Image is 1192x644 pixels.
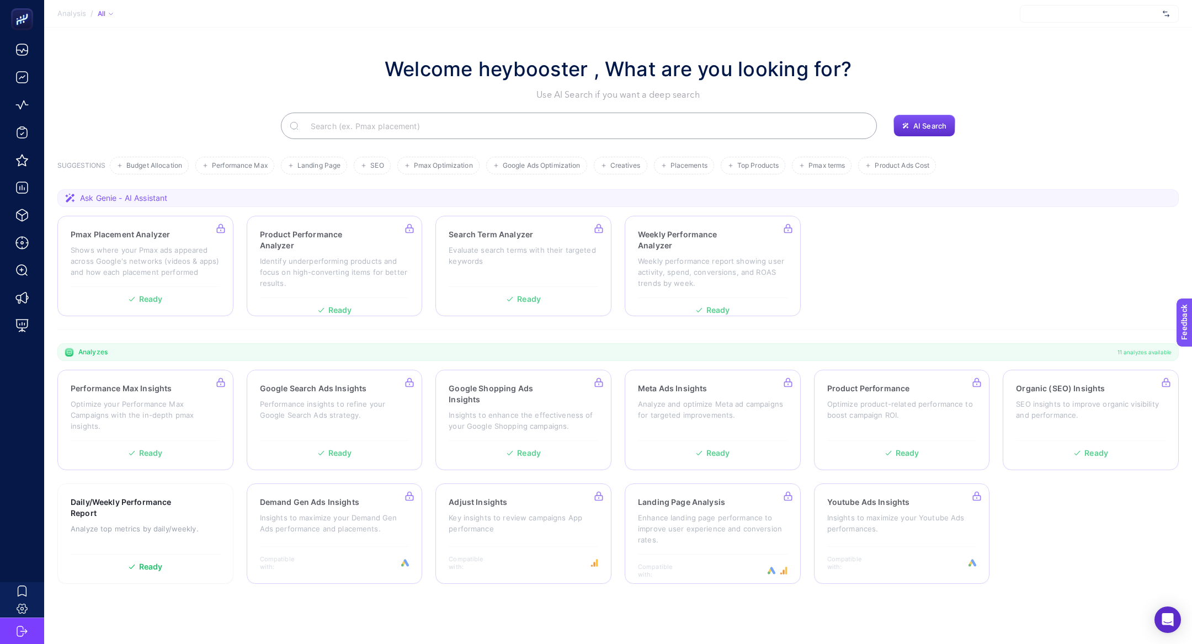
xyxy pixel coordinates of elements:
span: Pmax terms [808,162,845,170]
a: Youtube Ads InsightsInsights to maximize your Youtube Ads performances.Compatible with: [814,483,990,584]
a: Google Shopping Ads InsightsInsights to enhance the effectiveness of your Google Shopping campaig... [435,370,611,470]
a: Demand Gen Ads InsightsInsights to maximize your Demand Gen Ads performance and placements.Compat... [247,483,423,584]
span: Analyzes [78,348,108,356]
h3: Daily/Weekly Performance Report [71,497,185,519]
a: Landing Page AnalysisEnhance landing page performance to improve user experience and conversion r... [625,483,801,584]
h3: SUGGESTIONS [57,161,105,174]
span: Product Ads Cost [875,162,929,170]
span: Ready [139,563,163,571]
a: Meta Ads InsightsAnalyze and optimize Meta ad campaigns for targeted improvements.Ready [625,370,801,470]
span: Creatives [610,162,641,170]
a: Organic (SEO) InsightsSEO insights to improve organic visibility and performance.Ready [1003,370,1179,470]
div: Open Intercom Messenger [1154,606,1181,633]
button: AI Search [893,115,955,137]
span: Google Ads Optimization [503,162,581,170]
p: Analyze top metrics by daily/weekly. [71,523,220,534]
span: Performance Max [212,162,268,170]
a: Pmax Placement AnalyzerShows where your Pmax ads appeared across Google's networks (videos & apps... [57,216,233,316]
a: Performance Max InsightsOptimize your Performance Max Campaigns with the in-depth pmax insights.R... [57,370,233,470]
a: Product PerformanceOptimize product-related performance to boost campaign ROI.Ready [814,370,990,470]
span: / [91,9,93,18]
span: AI Search [913,121,946,130]
p: Use AI Search if you want a deep search [385,88,852,102]
span: SEO [370,162,384,170]
div: All [98,9,113,18]
span: Landing Page [297,162,340,170]
a: Adjust InsightsKey insights to review campaigns App performanceCompatible with: [435,483,611,584]
span: Feedback [7,3,42,12]
span: Ask Genie - AI Assistant [80,193,167,204]
a: Daily/Weekly Performance ReportAnalyze top metrics by daily/weekly.Ready [57,483,233,584]
span: Placements [670,162,707,170]
a: Search Term AnalyzerEvaluate search terms with their targeted keywordsReady [435,216,611,316]
img: svg%3e [1163,8,1169,19]
a: Google Search Ads InsightsPerformance insights to refine your Google Search Ads strategy.Ready [247,370,423,470]
span: Pmax Optimization [414,162,473,170]
input: Search [302,110,868,141]
a: Product Performance AnalyzerIdentify underperforming products and focus on high-converting items ... [247,216,423,316]
span: Analysis [57,9,86,18]
a: Weekly Performance AnalyzerWeekly performance report showing user activity, spend, conversions, a... [625,216,801,316]
span: Top Products [737,162,779,170]
span: 11 analyzes available [1117,348,1172,356]
h1: Welcome heybooster , What are you looking for? [385,54,852,84]
span: Budget Allocation [126,162,182,170]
